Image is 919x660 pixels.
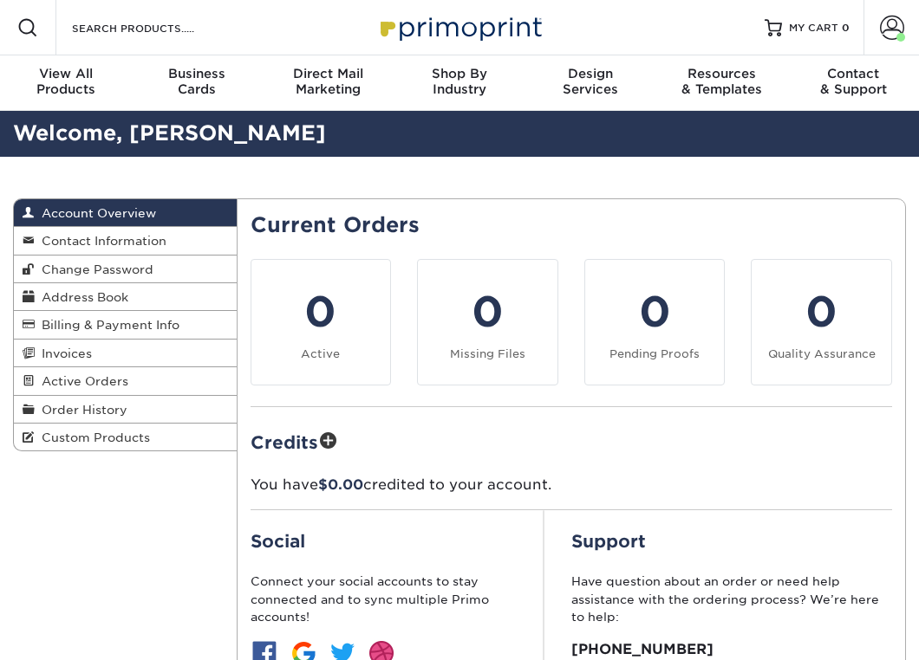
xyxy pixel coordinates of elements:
span: $0.00 [318,476,363,493]
a: Shop ByIndustry [394,55,525,111]
span: Business [131,66,262,81]
span: Invoices [35,346,92,360]
a: Invoices [14,340,237,367]
a: Billing & Payment Info [14,311,237,339]
small: Missing Files [450,347,525,360]
a: BusinessCards [131,55,262,111]
span: Shop By [394,66,525,81]
span: Design [525,66,656,81]
a: Direct MailMarketing [263,55,394,111]
a: Contact Information [14,227,237,255]
div: Services [525,66,656,97]
span: Resources [656,66,787,81]
span: Custom Products [35,430,150,444]
span: Direct Mail [263,66,394,81]
div: & Support [788,66,919,97]
span: Contact Information [35,234,166,248]
a: Address Book [14,283,237,311]
a: Order History [14,396,237,424]
div: Industry [394,66,525,97]
a: Resources& Templates [656,55,787,111]
span: Change Password [35,262,153,276]
a: Contact& Support [788,55,919,111]
div: 0 [428,281,547,343]
div: 0 [262,281,381,343]
h2: Current Orders [251,213,893,238]
p: Connect your social accounts to stay connected and to sync multiple Primo accounts! [251,573,516,625]
a: Active Orders [14,367,237,395]
span: Contact [788,66,919,81]
strong: [PHONE_NUMBER] [571,641,714,657]
a: Change Password [14,256,237,283]
a: 0 Missing Files [417,259,558,385]
a: 0 Pending Proofs [584,259,726,385]
span: Order History [35,403,127,417]
span: 0 [842,22,850,34]
a: 0 Active [251,259,392,385]
span: Active Orders [35,374,128,388]
div: & Templates [656,66,787,97]
span: Account Overview [35,206,156,220]
p: Have question about an order or need help assistance with the ordering process? We’re here to help: [571,573,892,625]
span: Billing & Payment Info [35,318,179,332]
span: Address Book [35,290,128,304]
span: MY CART [789,21,838,36]
a: 0 Quality Assurance [751,259,892,385]
div: Cards [131,66,262,97]
div: 0 [762,281,881,343]
input: SEARCH PRODUCTS..... [70,17,239,38]
small: Active [301,347,340,360]
a: Custom Products [14,424,237,450]
a: DesignServices [525,55,656,111]
p: You have credited to your account. [251,475,893,495]
h2: Social [251,531,516,552]
img: Primoprint [373,9,546,46]
h2: Support [571,531,892,552]
small: Pending Proofs [609,347,700,360]
div: Marketing [263,66,394,97]
div: 0 [596,281,714,343]
a: Account Overview [14,199,237,227]
small: Quality Assurance [768,347,876,360]
h2: Credits [251,428,893,455]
